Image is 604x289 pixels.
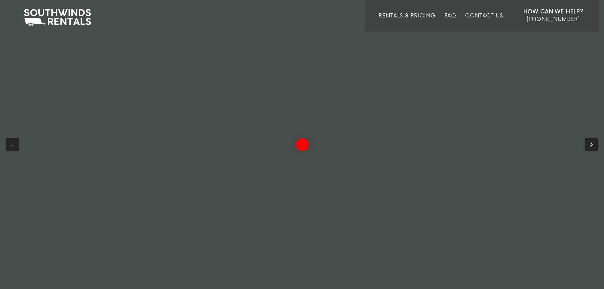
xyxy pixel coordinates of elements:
a: How Can We Help? [PHONE_NUMBER] [523,8,583,28]
span: [PHONE_NUMBER] [527,16,580,23]
strong: How Can We Help? [523,9,583,15]
a: Rentals & Pricing [379,13,435,32]
a: Contact Us [465,13,503,32]
img: Southwinds Rentals Logo [21,8,94,27]
a: FAQ [445,13,457,32]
